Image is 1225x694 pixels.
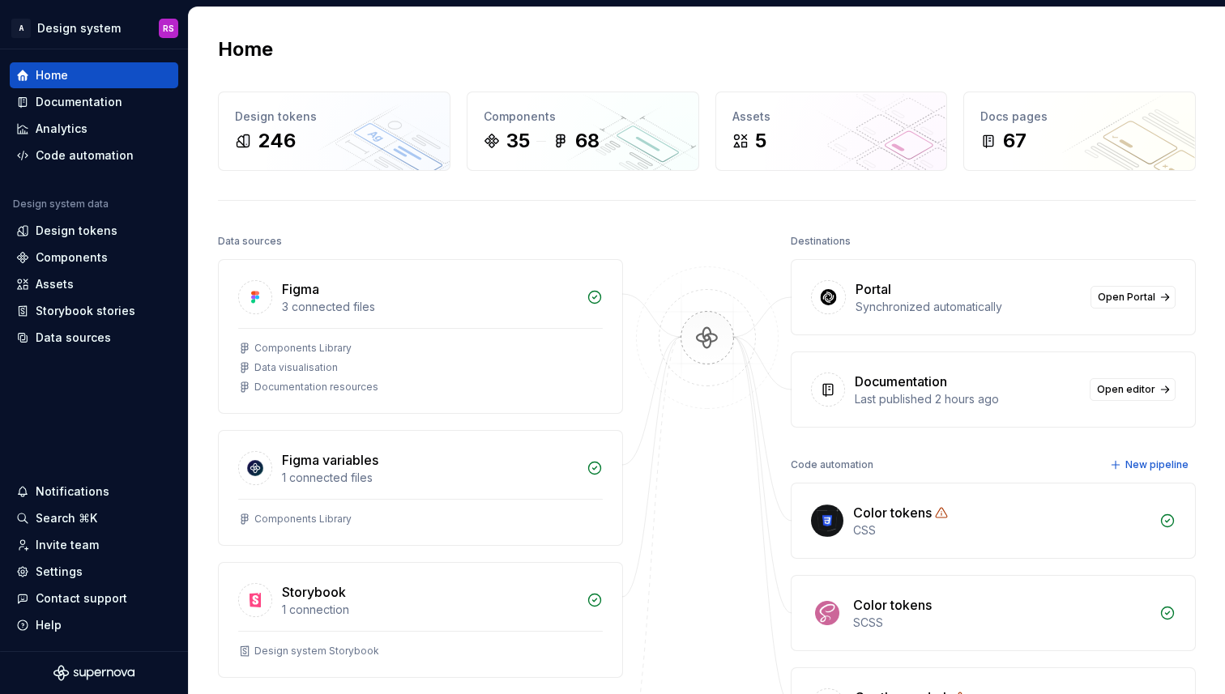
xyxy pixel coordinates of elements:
button: Notifications [10,479,178,505]
button: Contact support [10,585,178,611]
a: Docs pages67 [963,92,1196,171]
button: ADesign systemRS [3,11,185,45]
div: Docs pages [980,109,1179,125]
div: Documentation [855,372,947,391]
div: 68 [575,128,600,154]
div: Code automation [36,147,134,164]
div: 3 connected files [282,299,577,315]
span: Open Portal [1098,291,1155,304]
a: Home [10,62,178,88]
div: A [11,19,31,38]
a: Components3568 [467,92,699,171]
div: Destinations [791,230,851,253]
a: Components [10,245,178,270]
div: Invite team [36,537,99,553]
a: Figma variables1 connected filesComponents Library [218,430,623,546]
svg: Supernova Logo [53,665,134,681]
button: Search ⌘K [10,505,178,531]
div: Design system data [13,198,109,211]
div: 1 connection [282,602,577,618]
div: Last published 2 hours ago [855,391,1080,407]
a: Assets5 [715,92,948,171]
div: Components [36,249,108,266]
div: Search ⌘K [36,510,97,526]
div: RS [163,22,174,35]
div: Code automation [791,453,873,476]
div: Design tokens [235,109,433,125]
a: Open Portal [1091,286,1176,309]
div: Portal [856,279,891,299]
div: Contact support [36,590,127,607]
div: Components [484,109,682,125]
div: SCSS [853,615,1150,631]
div: Settings [36,564,83,580]
div: 246 [258,128,296,154]
a: Analytics [10,116,178,142]
div: Design tokens [36,223,117,239]
div: Components Library [254,342,352,355]
div: Color tokens [853,595,932,615]
div: Figma variables [282,450,378,470]
div: Documentation [36,94,122,110]
div: Synchronized automatically [856,299,1081,315]
div: 5 [755,128,766,154]
div: Storybook stories [36,303,135,319]
a: Open editor [1090,378,1176,401]
div: 67 [1003,128,1027,154]
div: Notifications [36,483,109,500]
button: Help [10,612,178,638]
div: Design system [37,20,121,36]
div: Data visualisation [254,361,338,374]
a: Figma3 connected filesComponents LibraryData visualisationDocumentation resources [218,259,623,414]
div: Help [36,617,62,633]
div: Assets [36,276,74,292]
a: Storybook stories [10,298,178,324]
a: Invite team [10,532,178,558]
div: Home [36,67,68,83]
a: Settings [10,559,178,585]
a: Documentation [10,89,178,115]
div: Design system Storybook [254,645,379,658]
div: Data sources [218,230,282,253]
div: Assets [732,109,931,125]
a: Design tokens [10,218,178,244]
a: Code automation [10,143,178,168]
a: Storybook1 connectionDesign system Storybook [218,562,623,678]
span: Open editor [1097,383,1155,396]
div: Data sources [36,330,111,346]
div: 35 [506,128,530,154]
a: Data sources [10,325,178,351]
div: Documentation resources [254,381,378,394]
div: Color tokens [853,503,932,522]
div: CSS [853,522,1150,539]
span: New pipeline [1125,458,1189,471]
a: Assets [10,271,178,297]
a: Design tokens246 [218,92,450,171]
div: Components Library [254,513,352,526]
h2: Home [218,36,273,62]
div: 1 connected files [282,470,577,486]
div: Figma [282,279,319,299]
button: New pipeline [1105,453,1196,476]
div: Storybook [282,582,346,602]
div: Analytics [36,121,87,137]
